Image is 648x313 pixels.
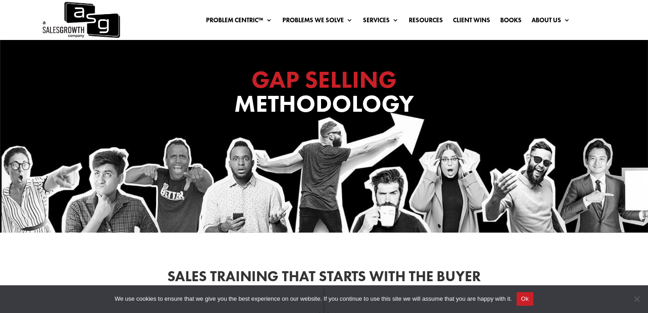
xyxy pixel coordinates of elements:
[206,17,272,27] a: Problem Centric™
[282,17,353,27] a: Problems We Solve
[142,68,506,120] h1: Methodology
[79,269,570,288] h2: Sales Training That Starts With the Buyer
[251,64,397,95] span: GAP SELLING
[517,292,533,306] button: Ok
[632,294,641,303] span: No
[363,17,399,27] a: Services
[409,17,443,27] a: Resources
[532,17,570,27] a: About Us
[453,17,490,27] a: Client Wins
[500,17,522,27] a: Books
[115,294,512,303] span: We use cookies to ensure that we give you the best experience on our website. If you continue to ...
